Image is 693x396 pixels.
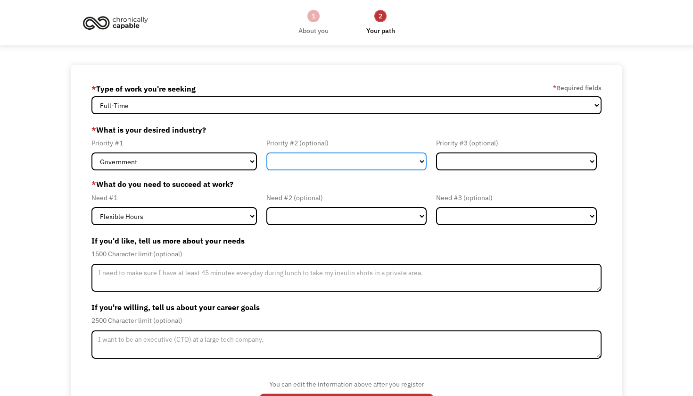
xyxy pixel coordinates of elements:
div: Need #3 (optional) [436,192,597,203]
div: 1 [307,10,320,22]
a: 1About you [298,9,329,36]
label: Type of work you're seeking [91,81,196,96]
div: 2500 Character limit (optional) [91,315,602,326]
div: Your path [366,25,395,36]
label: What do you need to succeed at work? [91,178,602,190]
label: What is your desired industry? [91,122,602,137]
img: Chronically Capable logo [80,12,151,33]
div: Need #1 [91,192,257,203]
div: 1500 Character limit (optional) [91,248,602,260]
label: If you're willing, tell us about your career goals [91,300,602,315]
div: Priority #2 (optional) [266,137,427,149]
div: Priority #1 [91,137,257,149]
div: About you [298,25,329,36]
a: 2Your path [366,9,395,36]
label: If you'd like, tell us more about your needs [91,233,602,248]
div: You can edit the information above after you register [259,379,434,390]
div: Need #2 (optional) [266,192,427,203]
div: 2 [374,10,387,22]
label: Required fields [553,82,602,93]
div: Priority #3 (optional) [436,137,597,149]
